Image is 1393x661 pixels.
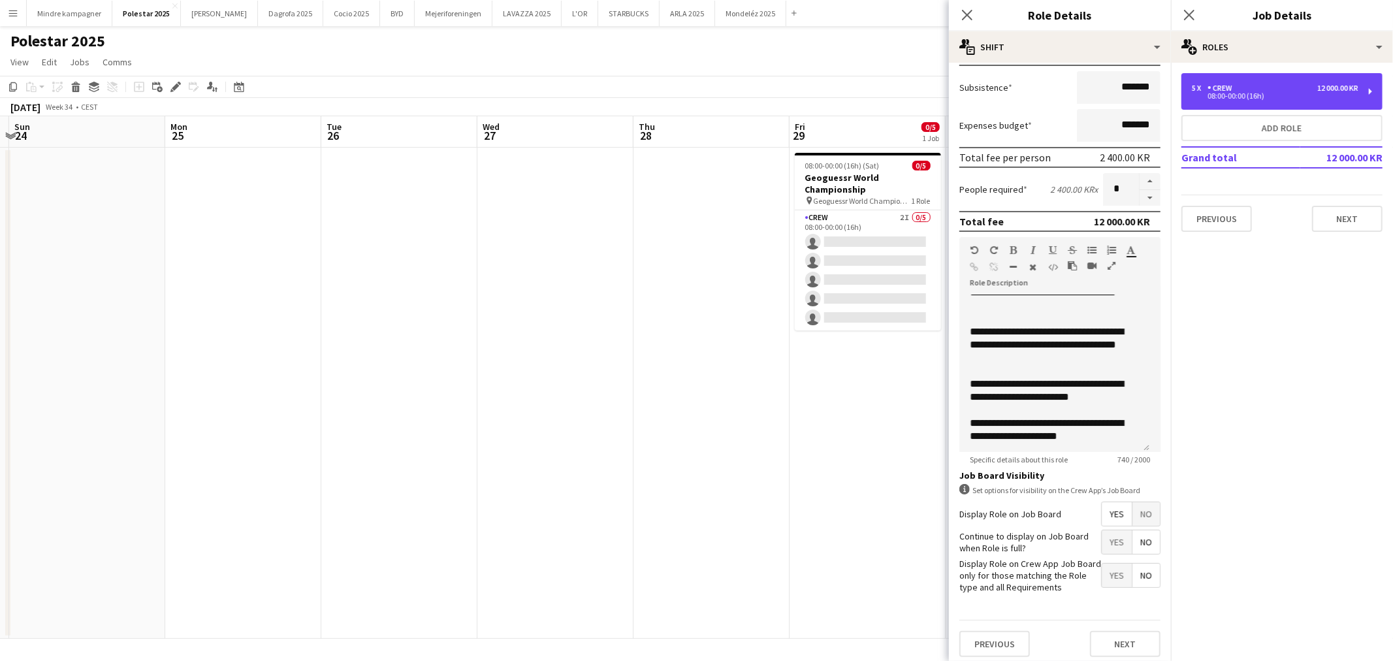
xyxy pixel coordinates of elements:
div: [DATE] [10,101,40,114]
button: Decrease [1140,190,1161,206]
div: 2 400.00 KR [1100,151,1150,164]
button: Clear Formatting [1029,262,1038,272]
span: Thu [639,121,655,133]
button: Increase [1140,173,1161,190]
span: Edit [42,56,57,68]
span: Fri [795,121,805,133]
button: Redo [989,245,999,255]
button: Mondeléz 2025 [715,1,786,26]
h1: Polestar 2025 [10,31,105,51]
span: View [10,56,29,68]
div: 12 000.00 KR [1317,84,1358,93]
span: 24 [12,128,30,143]
span: Yes [1102,564,1132,587]
button: Fullscreen [1107,261,1116,271]
span: 25 [168,128,187,143]
span: 1 Role [912,196,931,206]
button: HTML Code [1048,262,1057,272]
span: Sun [14,121,30,133]
div: 5 x [1192,84,1208,93]
div: Roles [1171,31,1393,63]
button: Insert video [1087,261,1097,271]
app-card-role: Crew2I0/508:00-00:00 (16h) [795,210,941,330]
div: Set options for visibility on the Crew App’s Job Board [959,484,1161,496]
button: Undo [970,245,979,255]
span: Tue [327,121,342,133]
div: CEST [81,102,98,112]
label: Display Role on Job Board [959,508,1061,520]
span: 0/5 [912,161,931,170]
div: 2 400.00 KR x [1050,184,1098,195]
button: LAVAZZA 2025 [492,1,562,26]
button: Previous [1181,206,1252,232]
div: Shift [949,31,1171,63]
span: Geoguessr World Championship [814,196,912,206]
label: Subsistence [959,82,1012,93]
button: [PERSON_NAME] [181,1,258,26]
span: No [1132,530,1160,554]
span: Specific details about this role [959,455,1078,464]
span: 26 [325,128,342,143]
div: 1 Job [922,133,939,143]
span: 28 [637,128,655,143]
span: No [1132,564,1160,587]
a: Comms [97,54,137,71]
label: Display Role on Crew App Job Board only for those matching the Role type and all Requirements [959,558,1101,594]
button: Next [1090,631,1161,657]
td: 12 000.00 KR [1300,147,1383,168]
button: L'OR [562,1,598,26]
span: 08:00-00:00 (16h) (Sat) [805,161,880,170]
div: 12 000.00 KR [1094,215,1150,228]
span: 29 [793,128,805,143]
span: 27 [481,128,500,143]
button: Cocio 2025 [323,1,380,26]
button: ARLA 2025 [660,1,715,26]
button: Unordered List [1087,245,1097,255]
span: Week 34 [43,102,76,112]
button: Italic [1029,245,1038,255]
h3: Job Board Visibility [959,470,1161,481]
label: People required [959,184,1027,195]
span: Mon [170,121,187,133]
button: Polestar 2025 [112,1,181,26]
h3: Job Details [1171,7,1393,24]
span: Wed [483,121,500,133]
button: Bold [1009,245,1018,255]
app-job-card: 08:00-00:00 (16h) (Sat)0/5Geoguessr World Championship Geoguessr World Championship1 RoleCrew2I0/... [795,153,941,330]
span: 0/5 [921,122,940,132]
button: Text Color [1127,245,1136,255]
button: Next [1312,206,1383,232]
div: Total fee [959,215,1004,228]
label: Expenses budget [959,120,1032,131]
span: Jobs [70,56,89,68]
a: View [5,54,34,71]
span: 740 / 2000 [1107,455,1161,464]
button: Add role [1181,115,1383,141]
h3: Geoguessr World Championship [795,172,941,195]
div: 08:00-00:00 (16h) [1192,93,1358,99]
span: Yes [1102,530,1132,554]
button: Previous [959,631,1030,657]
button: BYD [380,1,415,26]
button: Mejeriforeningen [415,1,492,26]
span: Yes [1102,502,1132,526]
button: Horizontal Line [1009,262,1018,272]
div: Total fee per person [959,151,1051,164]
button: STARBUCKS [598,1,660,26]
span: No [1132,502,1160,526]
div: Crew [1208,84,1238,93]
td: Grand total [1181,147,1300,168]
a: Jobs [65,54,95,71]
span: Comms [103,56,132,68]
button: Strikethrough [1068,245,1077,255]
button: Paste as plain text [1068,261,1077,271]
button: Underline [1048,245,1057,255]
button: Ordered List [1107,245,1116,255]
h3: Role Details [949,7,1171,24]
a: Edit [37,54,62,71]
label: Continue to display on Job Board when Role is full? [959,530,1101,554]
button: Dagrofa 2025 [258,1,323,26]
button: Mindre kampagner [27,1,112,26]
